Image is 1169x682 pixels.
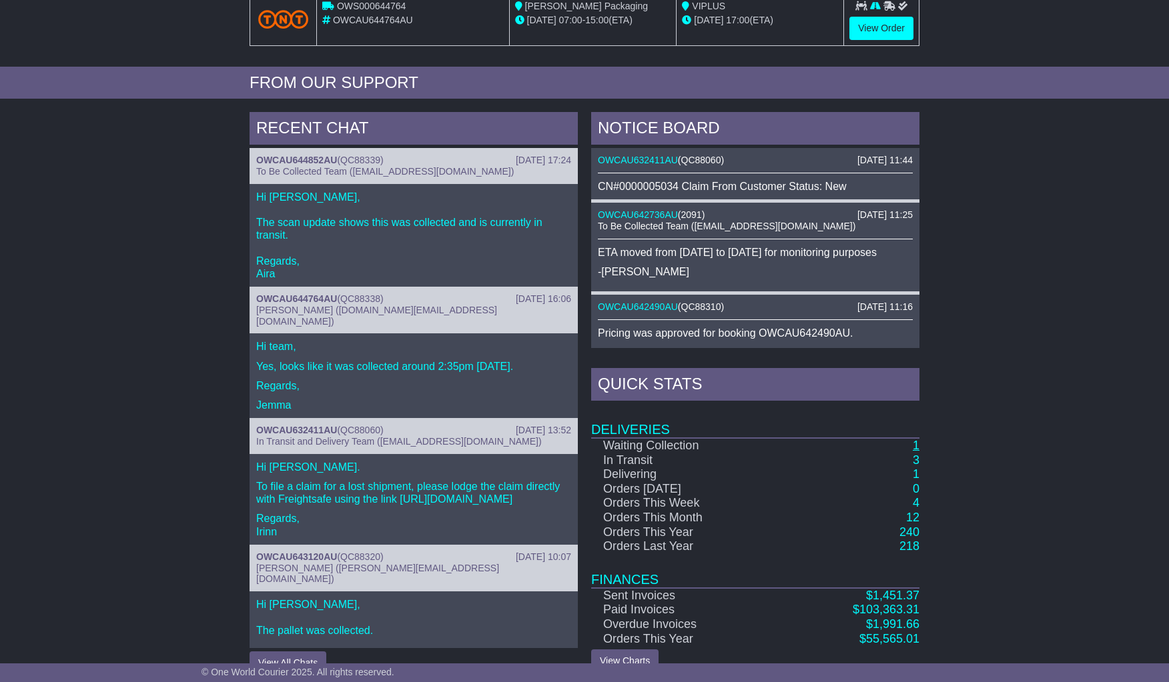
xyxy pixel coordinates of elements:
a: 3 [913,453,919,467]
div: FROM OUR SUPPORT [250,73,919,93]
span: QC88310 [681,301,721,312]
div: ( ) [598,155,913,166]
span: QC88339 [340,155,380,165]
span: 15:00 [585,15,609,25]
span: To Be Collected Team ([EMAIL_ADDRESS][DOMAIN_NAME]) [598,221,855,231]
div: NOTICE BOARD [591,112,919,148]
td: Orders Last Year [591,539,783,554]
div: ( ) [256,551,571,563]
div: (ETA) [682,13,838,27]
span: OWCAU644764AU [333,15,413,25]
span: QC88060 [340,425,380,435]
a: OWCAU644852AU [256,155,337,165]
a: OWCAU632411AU [598,155,678,165]
p: -[PERSON_NAME] [598,265,913,278]
a: $103,363.31 [853,603,919,616]
td: Orders This Year [591,525,783,540]
p: Regards, Irinn [256,512,571,537]
a: $1,451.37 [866,589,919,602]
a: 1 [913,439,919,452]
div: ( ) [598,209,913,221]
div: ( ) [598,301,913,313]
a: 218 [899,539,919,553]
p: Hi [PERSON_NAME]. [256,461,571,473]
p: Regards, [256,379,571,392]
span: QC88320 [340,551,380,562]
span: 103,363.31 [859,603,919,616]
td: Finances [591,554,919,588]
td: Waiting Collection [591,438,783,453]
a: 12 [906,511,919,524]
a: OWCAU642490AU [598,301,678,312]
td: Deliveries [591,404,919,438]
a: $1,991.66 [866,617,919,631]
p: To file a claim for a lost shipment, please lodge the claim directly with Freightsafe using the l... [256,480,571,505]
a: View Order [849,17,913,40]
span: In Transit and Delivery Team ([EMAIL_ADDRESS][DOMAIN_NAME]) [256,436,542,447]
div: [DATE] 10:07 [516,551,571,563]
td: In Transit [591,453,783,468]
span: 07:00 [559,15,582,25]
span: To Be Collected Team ([EMAIL_ADDRESS][DOMAIN_NAME]) [256,166,514,177]
p: Yes, looks like it was collected around 2:35pm [DATE]. [256,360,571,373]
a: OWCAU643120AU [256,551,337,562]
div: RECENT CHAT [250,112,578,148]
p: Pricing was approved for booking OWCAU642490AU. [598,327,913,339]
div: [DATE] 11:16 [857,301,913,313]
td: Orders This Year [591,632,783,647]
span: [DATE] [694,15,723,25]
td: Orders This Week [591,496,783,511]
button: View All Chats [250,651,326,675]
p: Jemma [256,399,571,411]
span: OWS000644764 [337,1,406,11]
a: OWCAU642736AU [598,209,678,220]
a: 0 [913,482,919,495]
td: Paid Invoices [591,603,783,617]
a: OWCAU644764AU [256,293,337,304]
p: Hi [PERSON_NAME], The pallet was collected. Regards, [PERSON_NAME] [256,598,571,675]
p: Final price: $61.72. [598,346,913,359]
span: 1,991.66 [873,617,919,631]
a: 240 [899,525,919,539]
div: [DATE] 11:44 [857,155,913,166]
td: Overdue Invoices [591,617,783,632]
div: ( ) [256,155,571,166]
div: CN#0000005034 Claim From Customer Status: New [598,180,913,193]
span: 2091 [681,209,702,220]
span: 17:00 [726,15,749,25]
span: © One World Courier 2025. All rights reserved. [202,667,394,677]
p: Hi team, [256,340,571,353]
a: OWCAU632411AU [256,425,337,435]
a: 1 [913,467,919,481]
td: Sent Invoices [591,588,783,603]
span: QC88060 [681,155,721,165]
a: View Charts [591,649,659,673]
span: VIPLUS [692,1,725,11]
div: [DATE] 17:24 [516,155,571,166]
img: TNT_Domestic.png [258,10,308,28]
td: Delivering [591,467,783,482]
div: ( ) [256,425,571,436]
a: $55,565.01 [859,632,919,645]
span: [PERSON_NAME] Packaging [525,1,648,11]
div: ( ) [256,293,571,305]
div: - (ETA) [515,13,671,27]
p: ETA moved from [DATE] to [DATE] for monitoring purposes [598,246,913,259]
div: [DATE] 13:52 [516,425,571,436]
div: [DATE] 11:25 [857,209,913,221]
td: Orders This Month [591,511,783,525]
span: 1,451.37 [873,589,919,602]
div: Quick Stats [591,368,919,404]
span: 55,565.01 [866,632,919,645]
span: [PERSON_NAME] ([DOMAIN_NAME][EMAIL_ADDRESS][DOMAIN_NAME]) [256,305,497,327]
span: [PERSON_NAME] ([PERSON_NAME][EMAIL_ADDRESS][DOMAIN_NAME]) [256,563,499,585]
span: [DATE] [527,15,556,25]
span: QC88338 [340,293,380,304]
td: Orders [DATE] [591,482,783,497]
p: Hi [PERSON_NAME], The scan update shows this was collected and is currently in transit. Regards, ... [256,191,571,280]
div: [DATE] 16:06 [516,293,571,305]
a: 4 [913,496,919,509]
